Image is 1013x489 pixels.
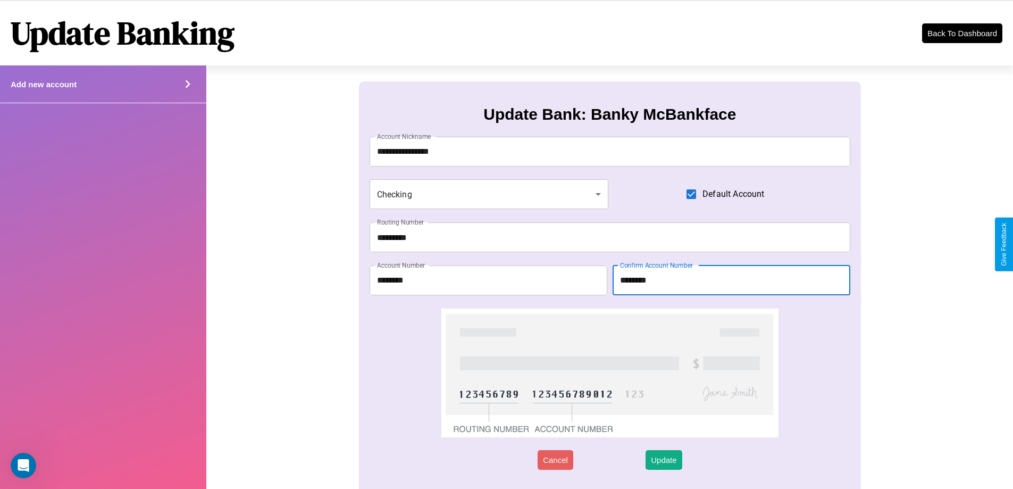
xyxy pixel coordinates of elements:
button: Update [646,450,682,470]
div: Checking [370,179,609,209]
label: Account Number [377,261,425,270]
button: Back To Dashboard [922,23,1002,43]
h4: Add new account [11,80,77,89]
h1: Update Banking [11,11,235,55]
label: Routing Number [377,218,424,227]
label: Account Nickname [377,132,431,141]
span: Default Account [702,188,764,201]
iframe: Intercom live chat [11,453,36,478]
label: Confirm Account Number [620,261,693,270]
button: Cancel [538,450,573,470]
img: check [441,309,778,437]
div: Give Feedback [1000,223,1008,266]
h3: Update Bank: Banky McBankface [483,105,736,123]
